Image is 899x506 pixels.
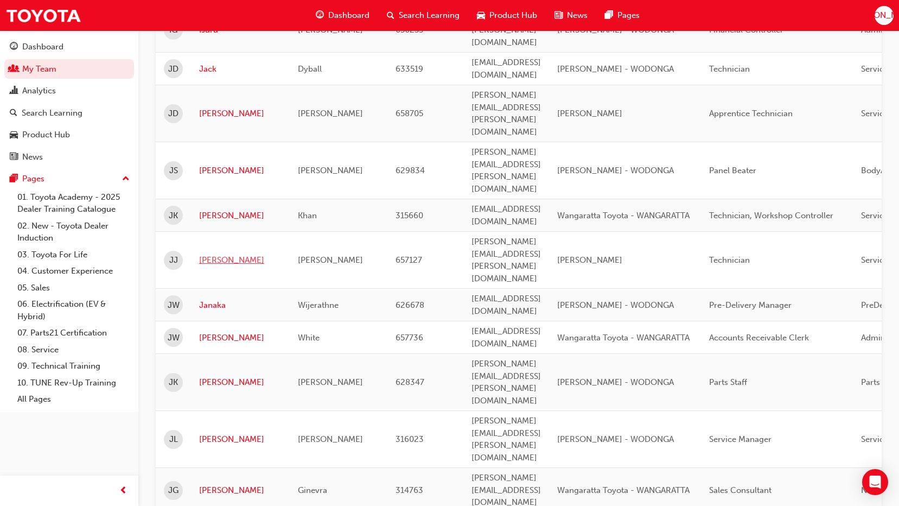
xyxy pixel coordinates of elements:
[298,255,363,265] span: [PERSON_NAME]
[298,64,322,74] span: Dyball
[10,174,18,184] span: pages-icon
[396,166,425,175] span: 629834
[861,255,888,265] span: Service
[396,64,423,74] span: 633519
[22,41,63,53] div: Dashboard
[378,4,468,27] a: search-iconSearch Learning
[4,35,134,169] button: DashboardMy TeamAnalyticsSearch LearningProduct HubNews
[13,296,134,325] a: 06. Electrification (EV & Hybrid)
[169,165,178,177] span: JS
[396,211,423,220] span: 315660
[298,485,327,495] span: Ginevra
[557,64,674,74] span: [PERSON_NAME] - WODONGA
[13,375,134,391] a: 10. TUNE Rev-Up Training
[4,147,134,167] a: News
[557,434,674,444] span: [PERSON_NAME] - WODONGA
[10,130,18,140] span: car-icon
[298,211,317,220] span: Khan
[169,210,178,222] span: JK
[199,299,282,312] a: Janaka
[471,237,541,283] span: [PERSON_NAME][EMAIL_ADDRESS][PERSON_NAME][DOMAIN_NAME]
[4,37,134,57] a: Dashboard
[10,153,18,162] span: news-icon
[199,376,282,389] a: [PERSON_NAME]
[468,4,546,27] a: car-iconProduct Hub
[13,246,134,263] a: 03. Toyota For Life
[489,9,537,22] span: Product Hub
[471,90,541,137] span: [PERSON_NAME][EMAIL_ADDRESS][PERSON_NAME][DOMAIN_NAME]
[557,333,690,343] span: Wangaratta Toyota - WANGARATTA
[119,484,127,498] span: prev-icon
[22,151,43,163] div: News
[13,325,134,341] a: 07. Parts21 Certification
[471,147,541,194] span: [PERSON_NAME][EMAIL_ADDRESS][PERSON_NAME][DOMAIN_NAME]
[10,86,18,96] span: chart-icon
[13,218,134,246] a: 02. New - Toyota Dealer Induction
[709,377,747,387] span: Parts Staff
[567,9,588,22] span: News
[557,485,690,495] span: Wangaratta Toyota - WANGARATTA
[169,254,178,267] span: JJ
[13,189,134,218] a: 01. Toyota Academy - 2025 Dealer Training Catalogue
[709,300,792,310] span: Pre-Delivery Manager
[168,332,180,344] span: JW
[298,333,320,343] span: White
[13,263,134,280] a: 04. Customer Experience
[4,125,134,145] a: Product Hub
[298,109,363,118] span: [PERSON_NAME]
[471,416,541,463] span: [PERSON_NAME][EMAIL_ADDRESS][PERSON_NAME][DOMAIN_NAME]
[298,434,363,444] span: [PERSON_NAME]
[557,377,674,387] span: [PERSON_NAME] - WODONGA
[4,169,134,189] button: Pages
[709,333,809,343] span: Accounts Receivable Clerk
[13,358,134,375] a: 09. Technical Training
[4,59,134,79] a: My Team
[4,103,134,123] a: Search Learning
[396,434,424,444] span: 316023
[5,3,81,28] img: Trak
[471,359,541,406] span: [PERSON_NAME][EMAIL_ADDRESS][PERSON_NAME][DOMAIN_NAME]
[168,63,178,75] span: JD
[875,6,894,25] button: [PERSON_NAME]
[709,434,772,444] span: Service Manager
[10,109,17,118] span: search-icon
[169,376,178,389] span: JK
[298,300,339,310] span: Wijerathne
[316,9,324,22] span: guage-icon
[22,107,82,119] div: Search Learning
[199,484,282,497] a: [PERSON_NAME]
[22,129,70,141] div: Product Hub
[13,280,134,296] a: 05. Sales
[396,333,423,343] span: 657736
[396,377,424,387] span: 628347
[396,300,424,310] span: 626678
[168,299,180,312] span: JW
[557,166,674,175] span: [PERSON_NAME] - WODONGA
[13,391,134,408] a: All Pages
[617,9,640,22] span: Pages
[709,109,793,118] span: Apprentice Technician
[557,109,622,118] span: [PERSON_NAME]
[709,211,833,220] span: Technician, Workshop Controller
[22,173,44,185] div: Pages
[557,300,674,310] span: [PERSON_NAME] - WODONGA
[546,4,596,27] a: news-iconNews
[199,433,282,446] a: [PERSON_NAME]
[862,469,888,495] div: Open Intercom Messenger
[199,210,282,222] a: [PERSON_NAME]
[399,9,460,22] span: Search Learning
[396,109,423,118] span: 658705
[471,204,541,226] span: [EMAIL_ADDRESS][DOMAIN_NAME]
[396,255,422,265] span: 657127
[168,484,178,497] span: JG
[4,81,134,101] a: Analytics
[709,255,750,265] span: Technician
[709,166,756,175] span: Panel Beater
[861,377,880,387] span: Parts
[557,211,690,220] span: Wangaratta Toyota - WANGARATTA
[471,13,541,47] span: [EMAIL_ADDRESS][PERSON_NAME][DOMAIN_NAME]
[861,109,888,118] span: Service
[471,294,541,316] span: [EMAIL_ADDRESS][DOMAIN_NAME]
[861,434,888,444] span: Service
[328,9,369,22] span: Dashboard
